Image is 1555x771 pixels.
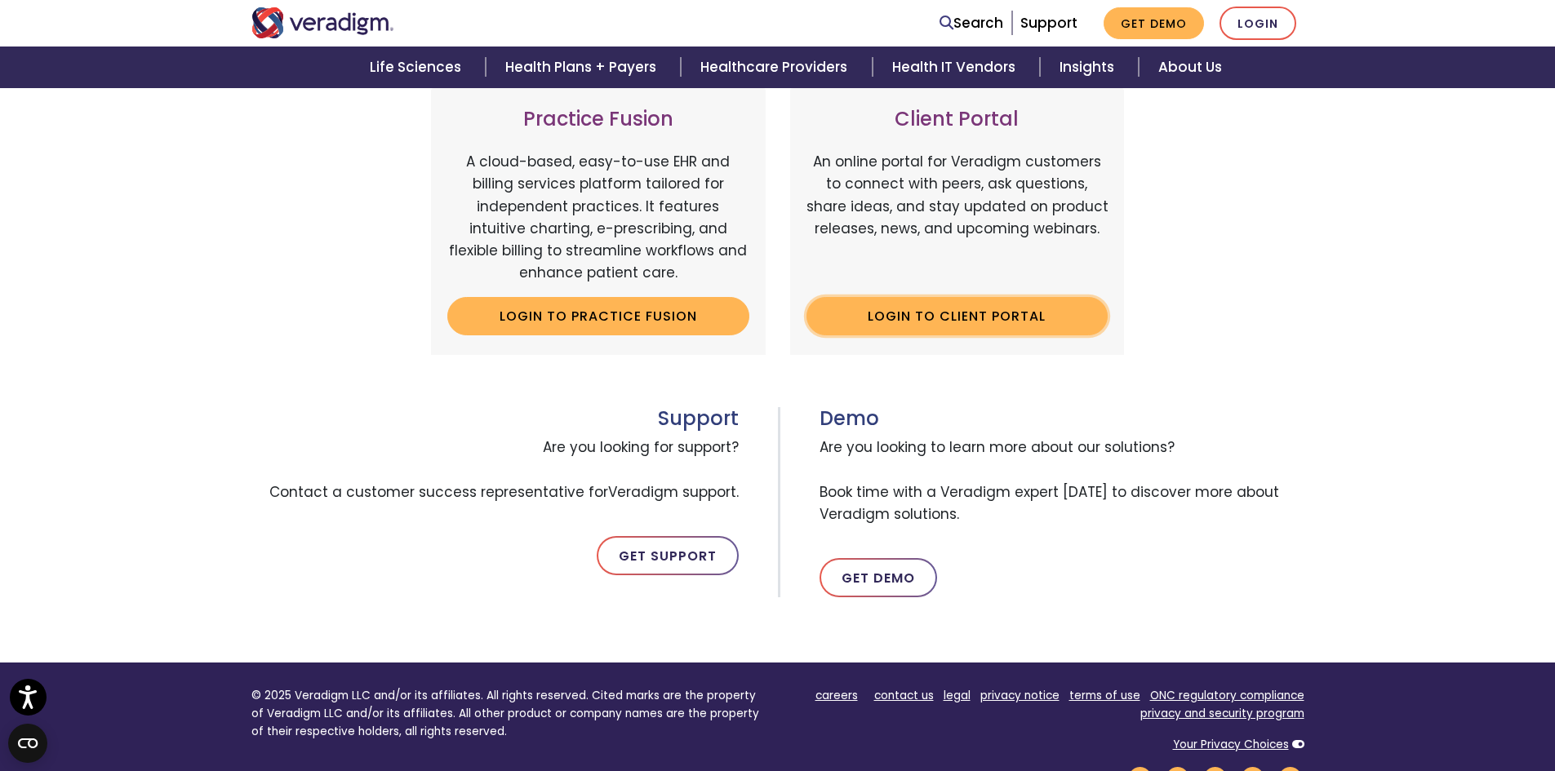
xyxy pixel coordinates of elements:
[806,297,1108,335] a: Login to Client Portal
[873,47,1040,88] a: Health IT Vendors
[447,297,749,335] a: Login to Practice Fusion
[1242,654,1535,751] iframe: Drift Chat Widget
[608,482,739,502] span: Veradigm support.
[251,407,739,431] h3: Support
[251,7,394,38] img: Veradigm logo
[251,687,766,740] p: © 2025 Veradigm LLC and/or its affiliates. All rights reserved. Cited marks are the property of V...
[251,430,739,510] span: Are you looking for support? Contact a customer success representative for
[1020,13,1077,33] a: Support
[874,688,934,703] a: contact us
[820,430,1304,532] span: Are you looking to learn more about our solutions? Book time with a Veradigm expert [DATE] to dis...
[486,47,681,88] a: Health Plans + Payers
[944,688,971,703] a: legal
[820,558,937,597] a: Get Demo
[1040,47,1139,88] a: Insights
[940,12,1003,34] a: Search
[1173,737,1289,752] a: Your Privacy Choices
[980,688,1060,703] a: privacy notice
[1104,7,1204,39] a: Get Demo
[1139,47,1242,88] a: About Us
[8,724,47,763] button: Open CMP widget
[447,108,749,131] h3: Practice Fusion
[1140,706,1304,721] a: privacy and security program
[820,407,1304,431] h3: Demo
[447,151,749,284] p: A cloud-based, easy-to-use EHR and billing services platform tailored for independent practices. ...
[815,688,858,703] a: careers
[597,536,739,575] a: Get Support
[350,47,486,88] a: Life Sciences
[806,108,1108,131] h3: Client Portal
[1069,688,1140,703] a: terms of use
[1150,688,1304,703] a: ONC regulatory compliance
[681,47,872,88] a: Healthcare Providers
[1220,7,1296,40] a: Login
[806,151,1108,284] p: An online portal for Veradigm customers to connect with peers, ask questions, share ideas, and st...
